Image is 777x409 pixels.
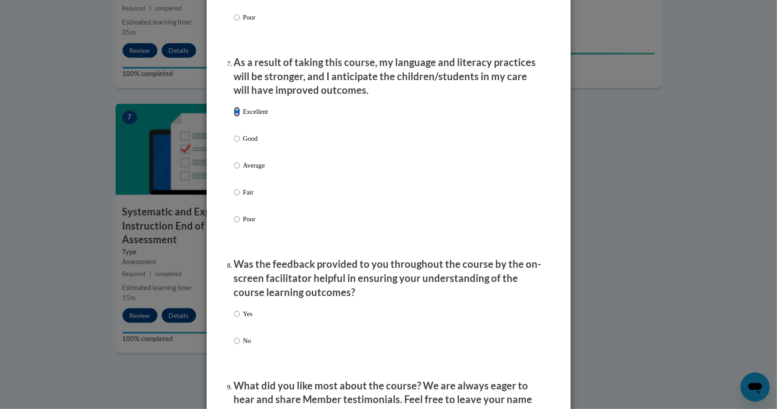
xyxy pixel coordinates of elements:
[243,214,268,224] p: Poor
[234,56,543,97] p: As a result of taking this course, my language and literacy practices will be stronger, and I ant...
[243,107,268,117] p: Excellent
[243,187,268,197] p: Fair
[243,160,268,170] p: Average
[234,187,240,197] input: Fair
[234,309,240,319] input: Yes
[234,133,240,143] input: Good
[243,12,268,22] p: Poor
[234,160,240,170] input: Average
[234,214,240,224] input: Poor
[234,257,543,299] p: Was the feedback provided to you throughout the course by the on-screen facilitator helpful in en...
[243,309,253,319] p: Yes
[243,133,268,143] p: Good
[234,12,240,22] input: Poor
[234,336,240,346] input: No
[243,336,253,346] p: No
[234,107,240,117] input: Excellent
